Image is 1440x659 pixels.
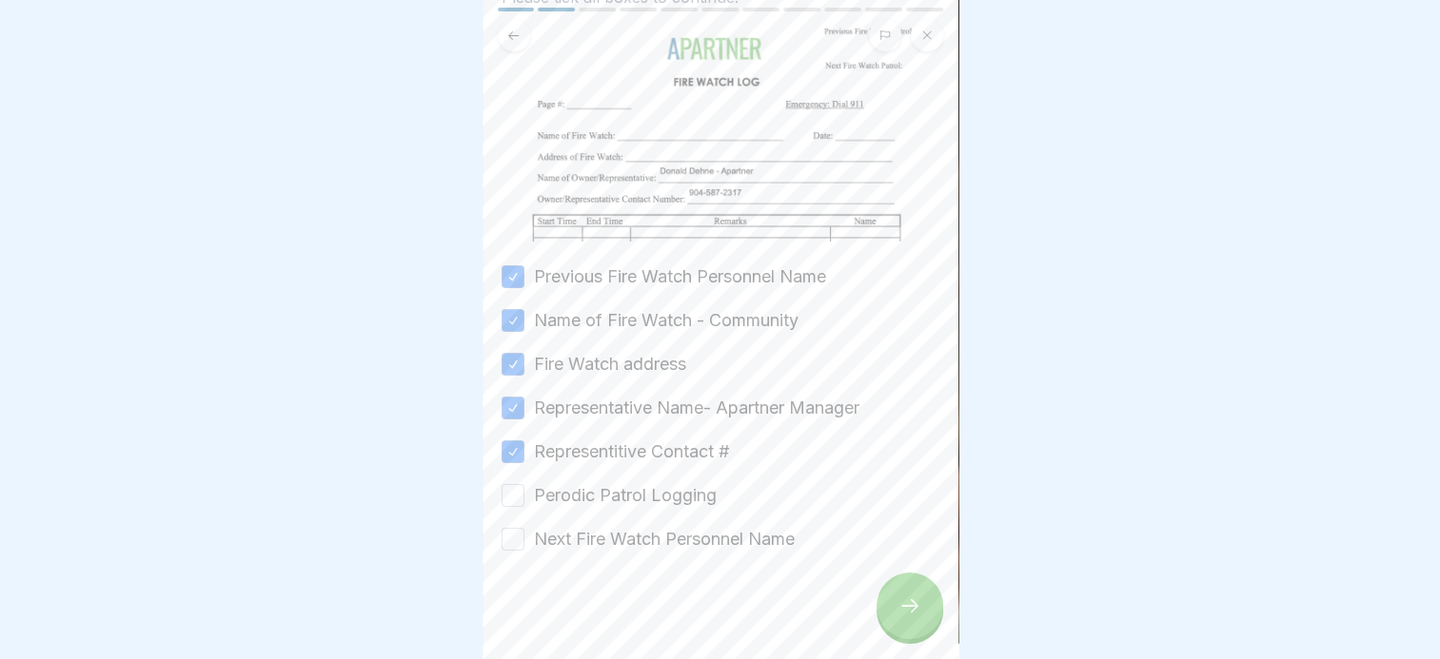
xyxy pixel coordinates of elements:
[534,483,717,508] label: Perodic Patrol Logging
[534,527,795,552] label: Next Fire Watch Personnel Name
[534,439,729,464] label: Representitive Contact #
[534,396,859,420] label: Representative Name- Apartner Manager
[534,308,799,333] label: Name of Fire Watch - Community
[534,352,686,377] label: Fire Watch address
[534,264,826,289] label: Previous Fire Watch Personnel Name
